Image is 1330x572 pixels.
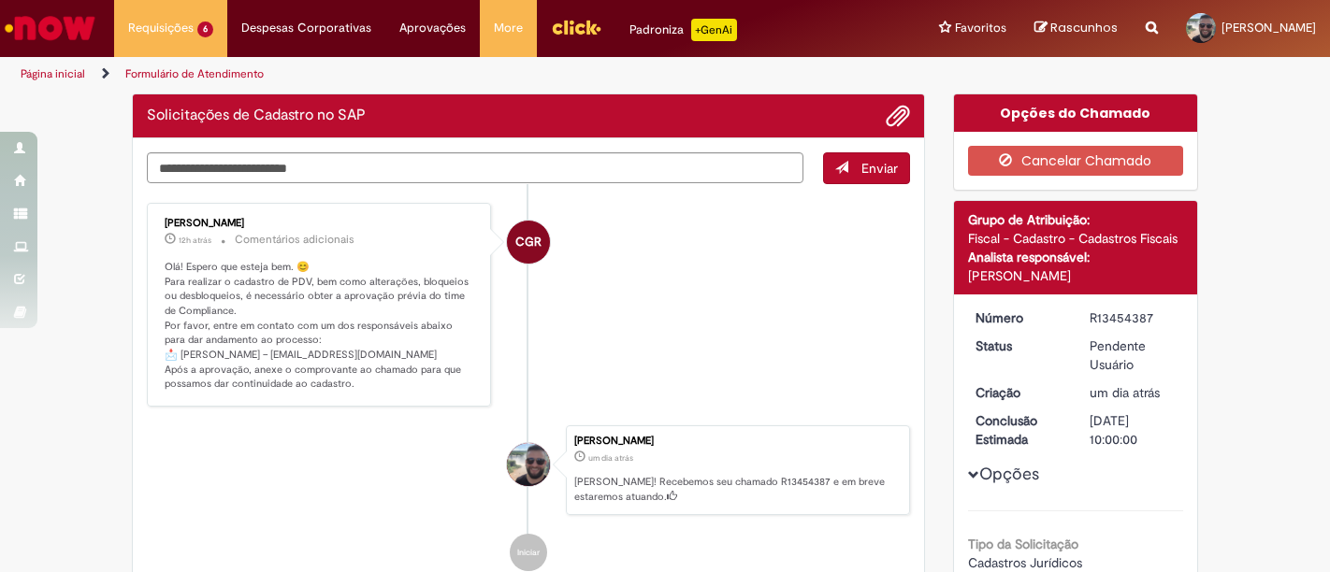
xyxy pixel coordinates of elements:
button: Enviar [823,152,910,184]
span: Favoritos [955,19,1006,37]
p: +GenAi [691,19,737,41]
div: Pendente Usuário [1090,336,1177,374]
dt: Número [961,308,1077,327]
div: [PERSON_NAME] [165,218,476,229]
span: Cadastros Jurídicos [968,554,1082,571]
p: Olá! Espero que esteja bem. 😊 Para realizar o cadastro de PDV, bem como alterações, bloqueios ou ... [165,260,476,392]
span: Requisições [128,19,194,37]
span: um dia atrás [1090,384,1160,401]
span: um dia atrás [588,452,633,464]
dt: Criação [961,383,1077,402]
div: Grupo de Atribuição: [968,210,1184,229]
time: 28/08/2025 11:04:10 [179,235,211,246]
div: [PERSON_NAME] [574,436,900,447]
time: 27/08/2025 22:41:35 [588,452,633,464]
img: click_logo_yellow_360x200.png [551,13,601,41]
div: [PERSON_NAME] [968,266,1184,285]
span: 6 [197,21,213,37]
textarea: Digite sua mensagem aqui... [147,152,803,183]
a: Formulário de Atendimento [125,66,264,81]
div: Renato Abatti [507,443,550,486]
div: Analista responsável: [968,248,1184,266]
div: [DATE] 10:00:00 [1090,411,1177,449]
div: Fiscal - Cadastro - Cadastros Fiscais [968,229,1184,248]
div: 27/08/2025 22:41:35 [1090,383,1177,402]
button: Adicionar anexos [886,104,910,128]
div: Opções do Chamado [954,94,1198,132]
button: Cancelar Chamado [968,146,1184,176]
ul: Trilhas de página [14,57,873,92]
li: Renato Abatti [147,425,910,515]
img: ServiceNow [2,9,98,47]
dt: Conclusão Estimada [961,411,1077,449]
small: Comentários adicionais [235,232,354,248]
a: Rascunhos [1034,20,1118,37]
span: More [494,19,523,37]
h2: Solicitações de Cadastro no SAP Histórico de tíquete [147,107,366,124]
time: 27/08/2025 22:41:35 [1090,384,1160,401]
p: [PERSON_NAME]! Recebemos seu chamado R13454387 e em breve estaremos atuando. [574,475,900,504]
div: Padroniza [629,19,737,41]
div: Camila Garcia Rafael [507,221,550,264]
dt: Status [961,336,1077,355]
span: Enviar [861,160,898,177]
span: Despesas Corporativas [241,19,371,37]
span: Aprovações [399,19,466,37]
span: 12h atrás [179,235,211,246]
b: Tipo da Solicitação [968,536,1078,552]
a: Página inicial [21,66,85,81]
span: CGR [515,220,542,265]
span: Rascunhos [1050,19,1118,36]
span: [PERSON_NAME] [1222,20,1316,36]
div: R13454387 [1090,308,1177,327]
